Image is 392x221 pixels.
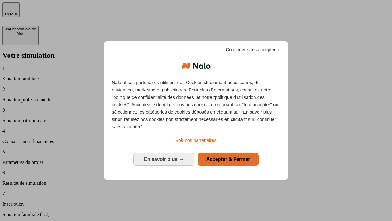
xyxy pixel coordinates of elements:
span: Voir nos partenaires [175,138,216,143]
p: Nalo et ses partenaires utilisent des Cookies strictement nécessaires, de navigation, marketing e... [112,79,280,130]
button: En savoir plus: Configurer vos consentements [133,153,194,165]
a: Voir nos partenaires [112,137,280,144]
button: Accepter & Fermer: Accepter notre traitement des données et fermer [198,153,259,165]
span: En savoir plus → [144,157,184,162]
span: Continuer sans accepter→ [226,46,280,53]
div: Bienvenue chez Nalo Gestion du consentement [104,41,288,179]
span: Accepter & Fermer [206,157,250,162]
img: Logo [181,57,211,75]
